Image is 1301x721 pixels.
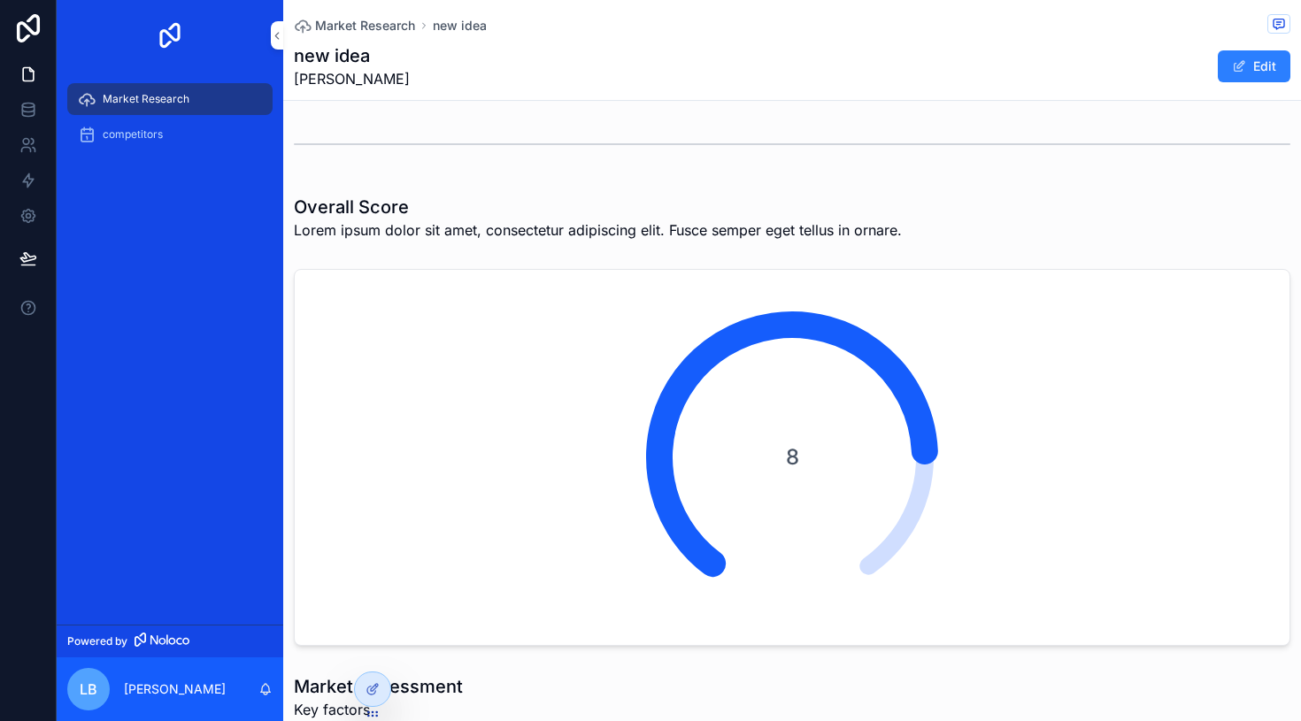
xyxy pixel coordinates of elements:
[294,68,410,89] span: [PERSON_NAME]
[294,219,902,241] span: Lorem ipsum dolor sit amet, consectetur adipiscing elit. Fusce semper eget tellus in ornare.
[294,43,410,68] h1: new idea
[67,83,273,115] a: Market Research
[294,195,902,219] h1: Overall Score
[1218,50,1290,82] button: Edit
[57,71,283,173] div: scrollable content
[80,679,97,700] span: LB
[294,699,463,720] span: Key factors
[103,92,189,106] span: Market Research
[57,625,283,657] a: Powered by
[67,119,273,150] a: competitors
[315,17,415,35] span: Market Research
[67,634,127,648] span: Powered by
[732,443,852,472] span: 8
[294,17,415,35] a: Market Research
[156,21,184,50] img: App logo
[103,127,163,142] span: competitors
[433,17,487,35] a: new idea
[124,680,226,698] p: [PERSON_NAME]
[294,674,463,699] h1: Market Assessment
